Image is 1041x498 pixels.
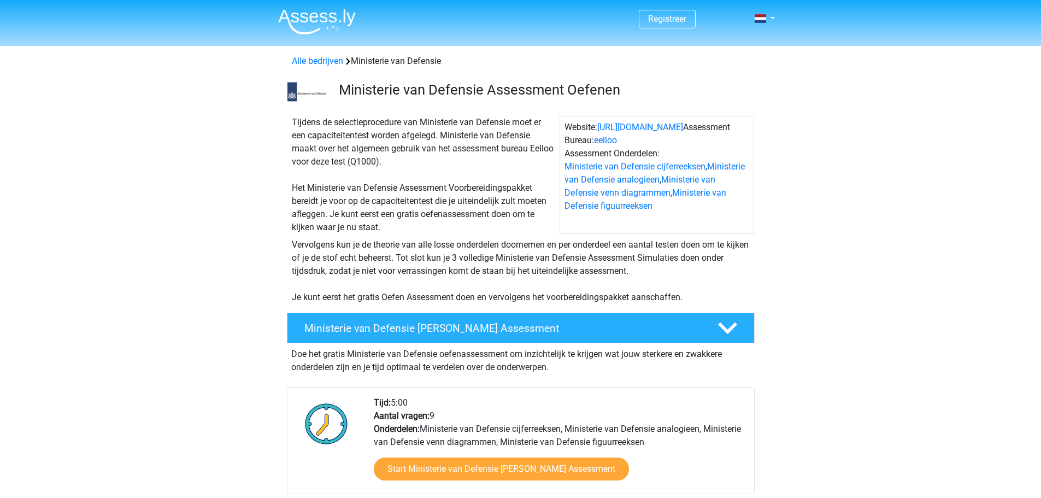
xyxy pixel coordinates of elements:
a: Ministerie van Defensie cijferreeksen [564,161,705,172]
h3: Ministerie van Defensie Assessment Oefenen [339,81,746,98]
a: Alle bedrijven [292,56,343,66]
img: Klok [299,396,354,451]
div: Vervolgens kun je de theorie van alle losse onderdelen doornemen en per onderdeel een aantal test... [287,238,754,304]
a: [URL][DOMAIN_NAME] [597,122,683,132]
h4: Ministerie van Defensie [PERSON_NAME] Assessment [304,322,700,335]
b: Tijd: [374,397,391,408]
a: Start Ministerie van Defensie [PERSON_NAME] Assessment [374,458,629,481]
div: Ministerie van Defensie [287,55,754,68]
a: Ministerie van Defensie [PERSON_NAME] Assessment [283,313,759,343]
img: Assessly [278,9,356,34]
a: eelloo [594,135,617,145]
a: Registreer [648,14,686,24]
b: Onderdelen: [374,424,420,434]
div: Doe het gratis Ministerie van Defensie oefenassessment om inzichtelijk te krijgen wat jouw sterke... [287,343,755,374]
div: 5:00 9 Ministerie van Defensie cijferreeksen, Ministerie van Defensie analogieen, Ministerie van ... [366,396,754,494]
div: Tijdens de selectieprocedure van Ministerie van Defensie moet er een capaciteitentest worden afge... [287,116,560,234]
div: Website: Assessment Bureau: Assessment Onderdelen: , , , [560,116,754,234]
b: Aantal vragen: [374,411,430,421]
